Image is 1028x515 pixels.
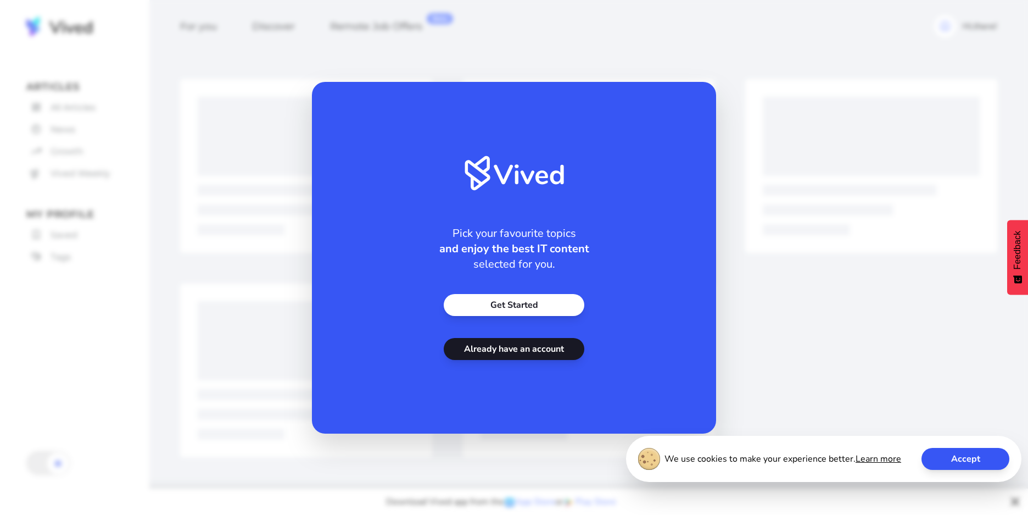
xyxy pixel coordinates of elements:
div: We use cookies to make your experience better. [626,436,1021,482]
button: Feedback - Show survey [1007,220,1028,295]
a: Learn more [856,452,901,466]
span: Feedback [1013,231,1023,269]
button: Accept [921,448,1009,470]
img: Vived [465,156,564,191]
h2: Pick your favourite topics selected for you. [439,226,589,272]
a: Get Started [444,294,584,316]
a: Already have an account [444,338,584,360]
strong: and enjoy the best IT content [439,241,589,256]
